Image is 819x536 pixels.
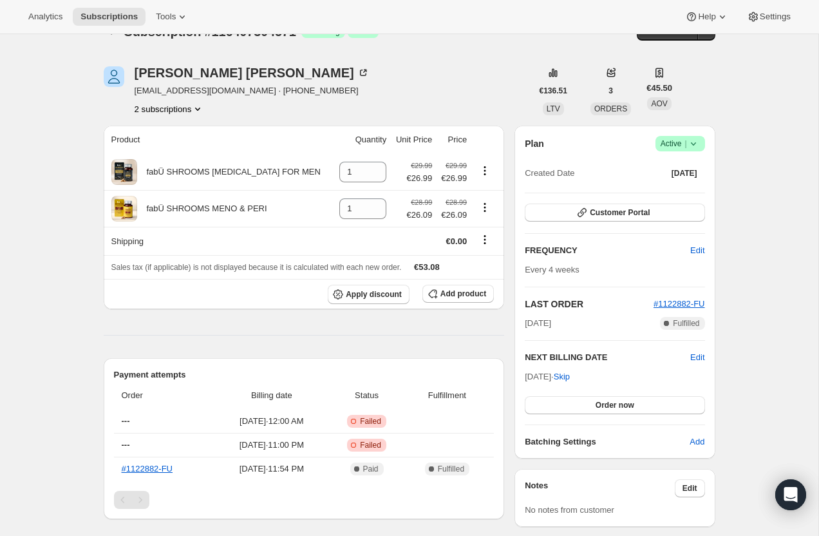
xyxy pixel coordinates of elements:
[135,102,205,115] button: Product actions
[411,198,432,206] small: €28.99
[654,298,705,311] button: #1122882-FU
[554,370,570,383] span: Skip
[654,299,705,309] a: #1122882-FU
[360,416,381,426] span: Failed
[73,8,146,26] button: Subscriptions
[525,167,574,180] span: Created Date
[422,285,494,303] button: Add product
[218,463,325,475] span: [DATE] · 11:54 PM
[525,298,654,311] h2: LAST ORDER
[21,8,70,26] button: Analytics
[682,432,712,452] button: Add
[596,400,634,410] span: Order now
[137,166,321,178] div: fabÜ SHROOMS [MEDICAL_DATA] FOR MEN
[111,263,402,272] span: Sales tax (if applicable) is not displayed because it is calculated with each new order.
[414,262,440,272] span: €53.08
[111,196,137,222] img: product img
[135,66,370,79] div: [PERSON_NAME] [PERSON_NAME]
[440,209,467,222] span: €26.09
[104,126,334,154] th: Product
[122,464,173,474] a: #1122882-FU
[333,389,400,402] span: Status
[675,479,705,497] button: Edit
[408,389,487,402] span: Fulfillment
[111,159,137,185] img: product img
[525,396,704,414] button: Order now
[114,368,494,381] h2: Payment attempts
[135,84,370,97] span: [EMAIL_ADDRESS][DOMAIN_NAME] · [PHONE_NUMBER]
[672,168,697,178] span: [DATE]
[80,12,138,22] span: Subscriptions
[114,491,494,509] nav: Pagination
[440,172,467,185] span: €26.99
[690,351,704,364] button: Edit
[114,381,214,410] th: Order
[411,162,432,169] small: €29.99
[664,164,705,182] button: [DATE]
[446,162,467,169] small: €29.99
[690,244,704,257] span: Edit
[346,289,402,300] span: Apply discount
[739,8,798,26] button: Settings
[156,12,176,22] span: Tools
[525,479,675,497] h3: Notes
[590,207,650,218] span: Customer Portal
[218,415,325,428] span: [DATE] · 12:00 AM
[684,139,686,149] span: |
[698,12,715,22] span: Help
[546,367,578,387] button: Skip
[334,126,390,154] th: Quantity
[547,104,560,113] span: LTV
[525,317,551,330] span: [DATE]
[475,164,495,178] button: Product actions
[525,204,704,222] button: Customer Portal
[677,8,736,26] button: Help
[407,172,433,185] span: €26.99
[608,86,613,96] span: 3
[775,479,806,510] div: Open Intercom Messenger
[148,8,196,26] button: Tools
[690,436,704,448] span: Add
[540,86,567,96] span: €136.51
[446,236,467,246] span: €0.00
[525,265,579,274] span: Every 4 weeks
[525,244,690,257] h2: FREQUENCY
[760,12,791,22] span: Settings
[601,82,621,100] button: 3
[682,483,697,493] span: Edit
[218,389,325,402] span: Billing date
[532,82,575,100] button: €136.51
[218,439,325,452] span: [DATE] · 11:00 PM
[122,440,130,450] span: ---
[475,200,495,215] button: Product actions
[661,137,700,150] span: Active
[440,289,486,299] span: Add product
[525,351,690,364] h2: NEXT BILLING DATE
[446,198,467,206] small: €28.99
[525,137,544,150] h2: Plan
[360,440,381,450] span: Failed
[651,99,667,108] span: AOV
[104,66,124,87] span: Shane Sweeney
[673,318,699,329] span: Fulfilled
[363,464,379,474] span: Paid
[646,82,672,95] span: €45.50
[328,285,409,304] button: Apply discount
[525,372,570,381] span: [DATE] ·
[28,12,62,22] span: Analytics
[682,240,712,261] button: Edit
[594,104,627,113] span: ORDERS
[407,209,433,222] span: €26.09
[525,436,690,448] h6: Batching Settings
[104,227,334,255] th: Shipping
[436,126,471,154] th: Price
[390,126,436,154] th: Unit Price
[122,416,130,426] span: ---
[525,505,614,515] span: No notes from customer
[438,464,464,474] span: Fulfilled
[137,202,267,215] div: fabÜ SHROOMS MENO & PERI
[475,233,495,247] button: Shipping actions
